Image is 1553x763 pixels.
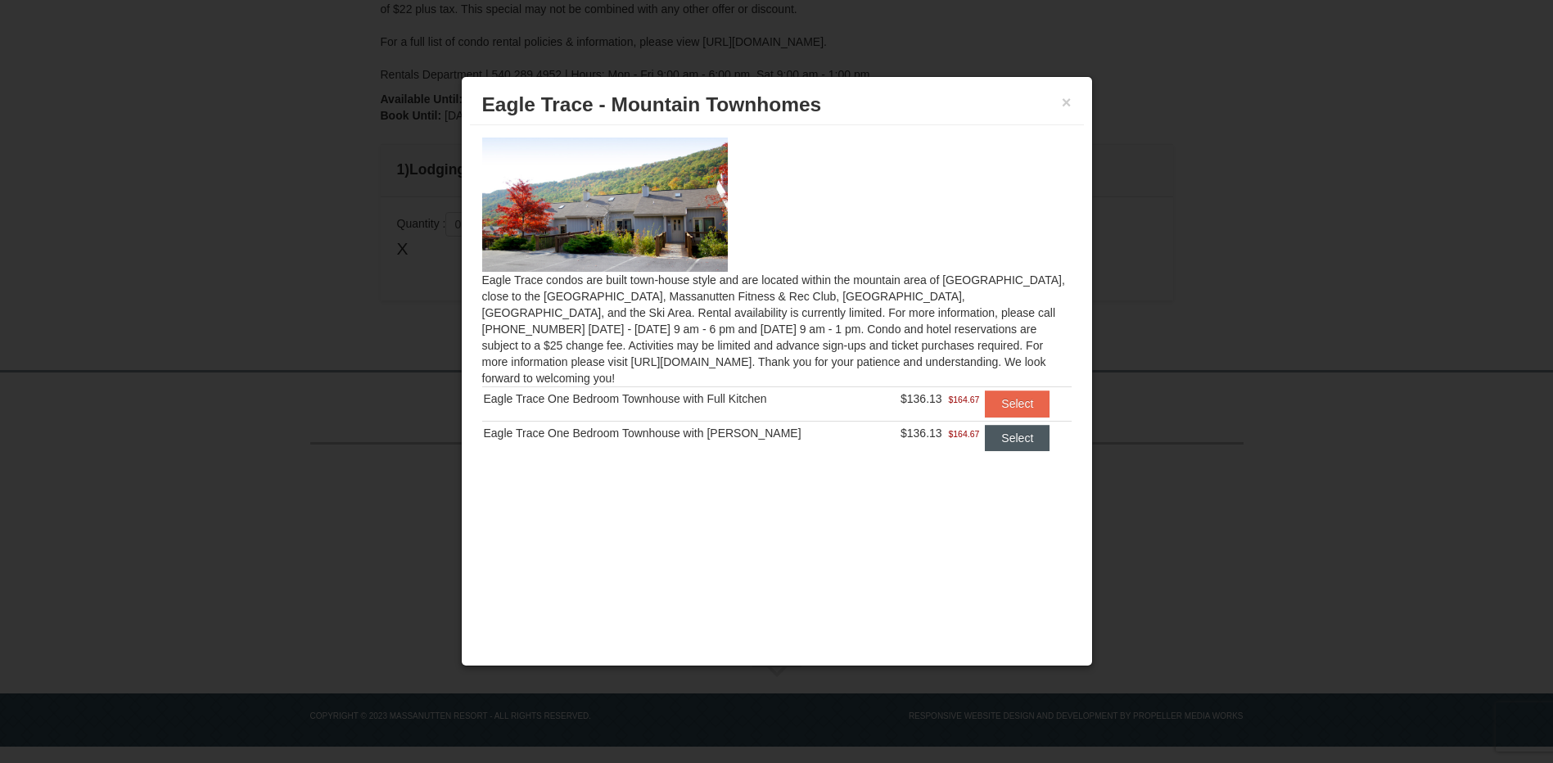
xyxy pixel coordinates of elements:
span: $136.13 [901,392,942,405]
img: 19218983-1-9b289e55.jpg [482,138,728,272]
span: $164.67 [948,391,979,408]
span: $164.67 [948,426,979,442]
button: × [1062,94,1072,111]
div: Eagle Trace condos are built town-house style and are located within the mountain area of [GEOGRA... [470,125,1084,483]
div: Eagle Trace One Bedroom Townhouse with [PERSON_NAME] [484,425,878,441]
button: Select [985,425,1050,451]
div: Eagle Trace One Bedroom Townhouse with Full Kitchen [484,391,878,407]
button: Select [985,391,1050,417]
span: Eagle Trace - Mountain Townhomes [482,93,822,115]
span: $136.13 [901,427,942,440]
